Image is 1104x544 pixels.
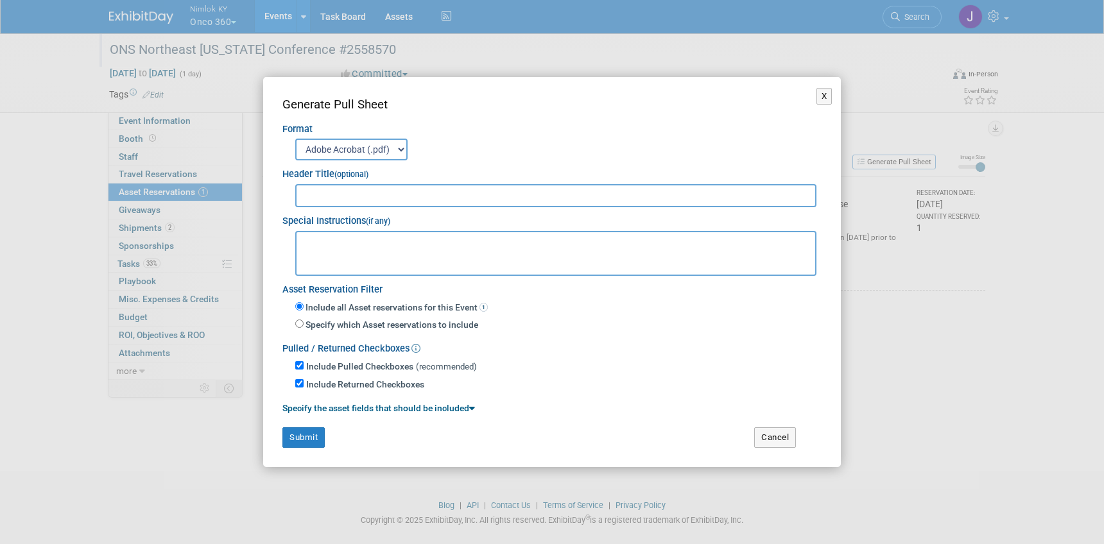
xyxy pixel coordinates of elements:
[366,217,390,226] small: (if any)
[304,302,488,314] label: Include all Asset reservations for this Event
[282,207,822,228] div: Special Instructions
[816,88,832,105] button: X
[282,427,325,448] button: Submit
[282,160,822,182] div: Header Title
[282,335,822,356] div: Pulled / Returned Checkboxes
[304,319,478,332] label: Specify which Asset reservations to include
[282,276,822,297] div: Asset Reservation Filter
[282,114,822,137] div: Format
[754,427,796,448] button: Cancel
[306,378,424,391] label: Include Returned Checkboxes
[282,403,475,413] a: Specify the asset fields that should be included
[282,96,822,114] div: Generate Pull Sheet
[334,170,368,179] small: (optional)
[416,362,477,371] span: (recommended)
[306,361,413,373] label: Include Pulled Checkboxes
[479,303,488,312] span: 1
